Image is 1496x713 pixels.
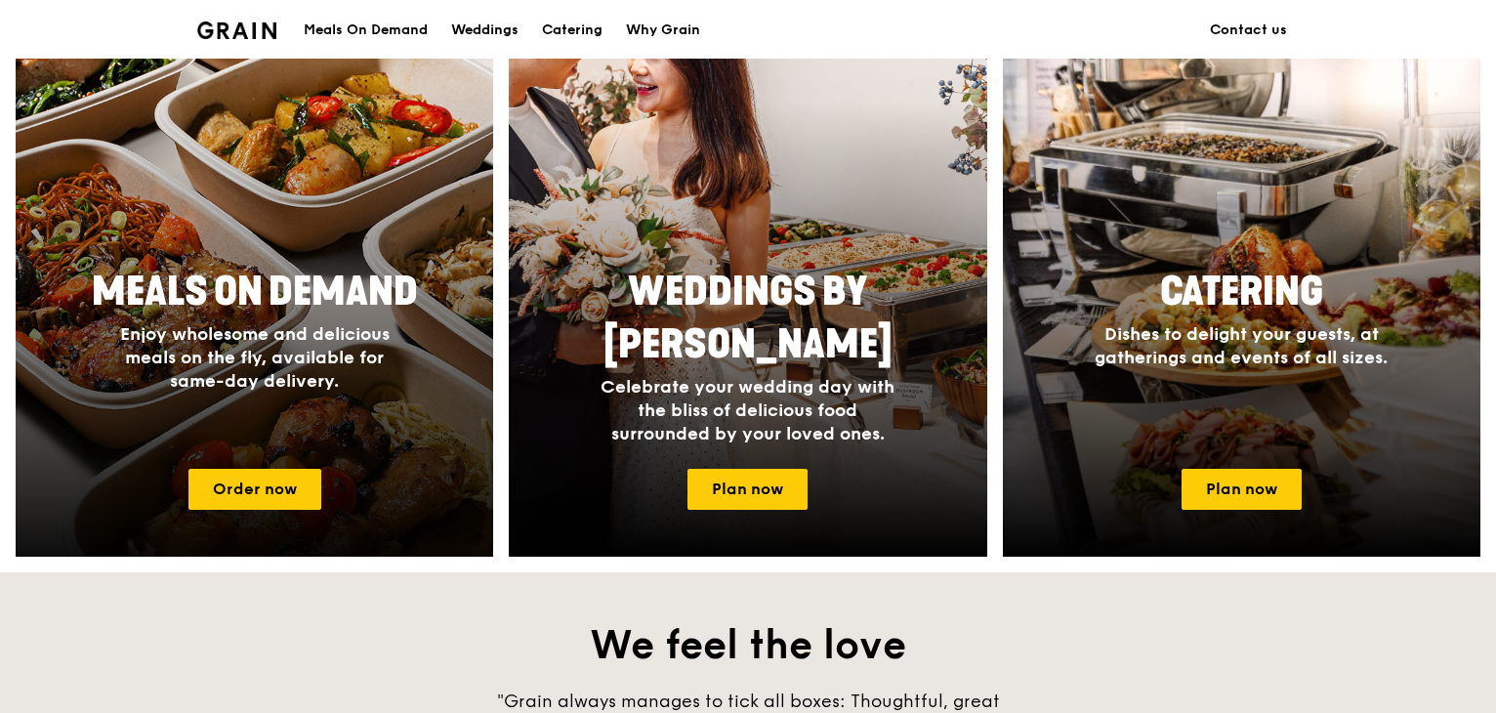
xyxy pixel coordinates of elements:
div: Why Grain [626,1,700,60]
span: Celebrate your wedding day with the bliss of delicious food surrounded by your loved ones. [601,376,894,444]
span: Catering [1160,269,1323,315]
div: Weddings [451,1,519,60]
span: Weddings by [PERSON_NAME] [603,269,893,368]
a: Plan now [687,469,808,510]
span: Dishes to delight your guests, at gatherings and events of all sizes. [1095,323,1388,368]
span: Enjoy wholesome and delicious meals on the fly, available for same-day delivery. [120,323,390,392]
a: Weddings [439,1,530,60]
a: Plan now [1182,469,1302,510]
div: Meals On Demand [304,1,428,60]
a: Why Grain [614,1,712,60]
a: Contact us [1198,1,1299,60]
span: Meals On Demand [92,269,418,315]
div: Catering [542,1,603,60]
img: Grain [197,21,276,39]
a: Catering [530,1,614,60]
a: Order now [188,469,321,510]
